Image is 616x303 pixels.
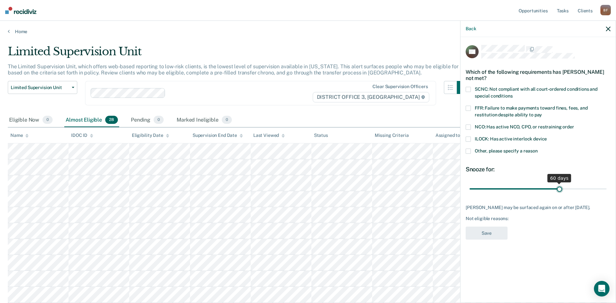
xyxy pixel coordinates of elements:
span: FFR: Failure to make payments toward fines, fees, and restitution despite ability to pay [475,105,588,117]
div: Name [10,133,29,138]
p: The Limited Supervision Unit, which offers web-based reporting to low-risk clients, is the lowest... [8,63,470,76]
div: B F [600,5,611,15]
span: 28 [105,116,118,124]
span: 0 [222,116,232,124]
span: Other, please specify a reason [475,148,538,153]
div: Snooze for: [466,166,610,173]
div: Eligible Now [8,113,54,127]
div: Pending [130,113,165,127]
span: SCNC: Not compliant with all court-ordered conditions and special conditions [475,86,597,99]
div: Marked Ineligible [175,113,233,127]
span: Limited Supervision Unit [11,85,69,90]
div: Open Intercom Messenger [594,281,610,296]
div: 60 days [547,174,571,182]
span: ILOCK: Has active interlock device [475,136,547,141]
div: Last Viewed [253,133,285,138]
div: Which of the following requirements has [PERSON_NAME] not met? [466,64,610,86]
div: Not eligible reasons: [466,216,610,221]
div: Eligibility Date [132,133,169,138]
img: Recidiviz [5,7,36,14]
span: 0 [154,116,164,124]
div: [PERSON_NAME] may be surfaced again on or after [DATE]. [466,205,610,210]
div: IDOC ID [71,133,93,138]
div: Assigned to [435,133,466,138]
button: Back [466,26,476,32]
div: Supervision End Date [193,133,243,138]
span: NCO: Has active NCO, CPO, or restraining order [475,124,574,129]
span: 0 [43,116,53,124]
div: Missing Criteria [375,133,409,138]
span: DISTRICT OFFICE 3, [GEOGRAPHIC_DATA] [313,92,429,102]
div: Status [314,133,328,138]
a: Home [8,29,608,34]
div: Clear supervision officers [372,84,428,89]
div: Almost Eligible [64,113,119,127]
div: Limited Supervision Unit [8,45,470,63]
button: Save [466,227,508,240]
